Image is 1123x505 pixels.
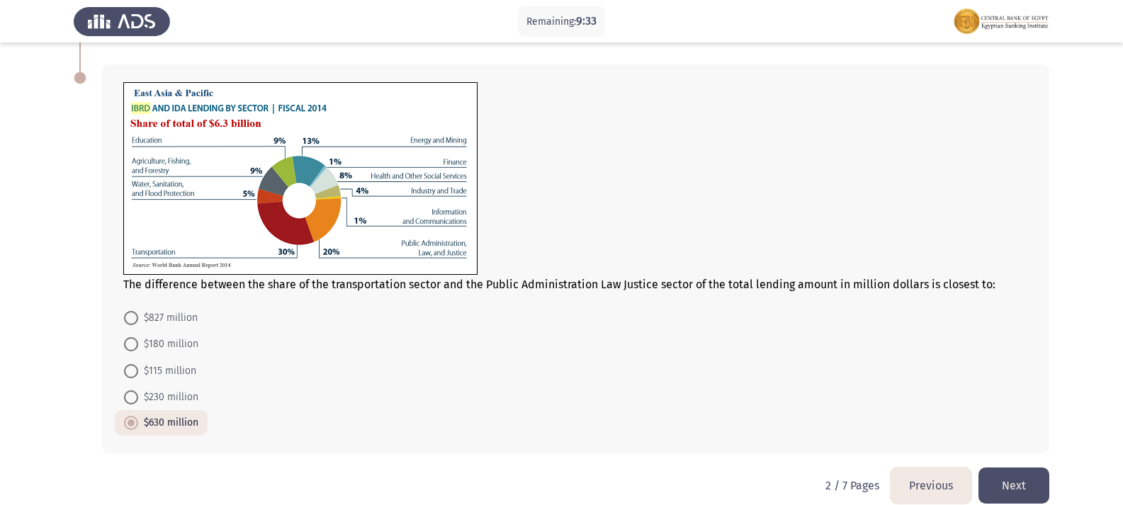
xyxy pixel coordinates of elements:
span: The difference between the share of the transportation sector and the Public Administration Law J... [123,278,995,291]
button: load previous page [891,467,971,504]
span: $180 million [138,336,198,353]
span: $230 million [138,389,198,406]
p: Remaining: [526,13,597,30]
span: 9:33 [576,14,597,28]
span: $115 million [138,363,196,380]
span: $827 million [138,310,198,327]
img: Assessment logo of EBI Analytical Thinking FOCUS Assessment EN [953,1,1049,41]
img: MTVjZWM0YTItODM3ZS00MDIzLWEzOWQtZDEwNGY3YmIzOTdkMTY5NDUxNDc4ODE2OA==.png [123,82,478,275]
p: 2 / 7 Pages [825,479,879,492]
span: $630 million [138,414,198,431]
button: load next page [978,467,1049,504]
img: Assess Talent Management logo [74,1,170,41]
